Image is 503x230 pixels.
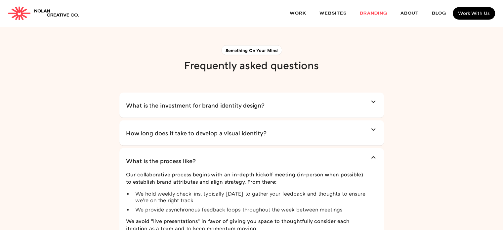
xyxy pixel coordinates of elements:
[394,5,425,22] a: About
[8,6,79,20] a: home
[226,47,278,53] div: Something On Your Mind
[425,5,453,22] a: Blog
[126,151,377,170] a: What is the process like?
[126,157,196,164] h4: What is the process like?
[184,59,319,71] h2: Frequently asked questions
[8,6,31,20] img: Nolan Creative Co.
[133,205,369,214] li: We provide asynchronous feedback loops throughout the week between meetings
[313,5,353,22] a: websites
[126,129,267,137] h4: How long does it take to develop a visual identity?
[353,5,394,22] a: Branding
[458,11,490,16] div: Work With Us
[126,170,369,185] p: Our collaborative process begins with an in-depth kickoff meeting (in-person when possible) to es...
[133,189,369,205] li: We hold weekly check-ins, typically [DATE] to gather your feedback and thoughts to ensure we're o...
[126,95,377,115] a: What is the investment for brand identity design?
[283,5,313,22] a: Work
[453,7,495,20] a: Work With Us
[126,101,265,109] h4: What is the investment for brand identity design?
[126,123,377,143] a: How long does it take to develop a visual identity?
